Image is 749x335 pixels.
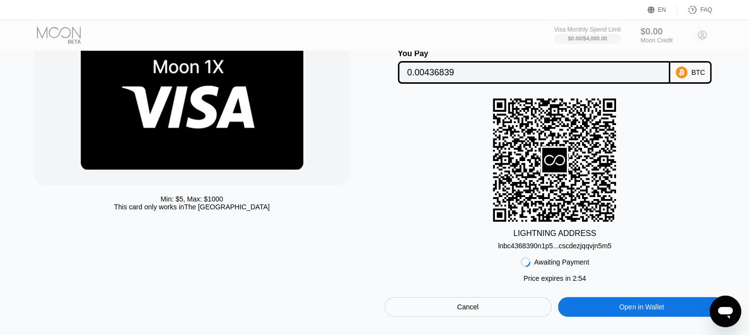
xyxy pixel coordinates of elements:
div: Cancel [385,297,552,317]
div: This card only works in The [GEOGRAPHIC_DATA] [114,203,269,211]
div: LIGHTNING ADDRESS [513,229,596,238]
div: Open in Wallet [558,297,725,317]
div: EN [658,6,666,13]
iframe: Button to launch messaging window [710,296,741,327]
div: Visa Monthly Spend Limit [554,26,620,33]
div: FAQ [700,6,712,13]
div: Price expires in [523,274,586,282]
div: Open in Wallet [619,302,664,311]
div: lnbc4368390n1p5...cscdezjqqvjn5m5 [498,238,611,250]
div: You PayBTC [385,49,725,84]
div: Awaiting Payment [534,258,589,266]
span: 2 : 54 [573,274,586,282]
div: FAQ [678,5,712,15]
div: $0.00 / $4,000.00 [568,35,607,41]
div: EN [648,5,678,15]
div: BTC [691,68,705,76]
div: Cancel [457,302,479,311]
div: Visa Monthly Spend Limit$0.00/$4,000.00 [554,26,620,44]
div: You Pay [398,49,671,58]
div: lnbc4368390n1p5...cscdezjqqvjn5m5 [498,242,611,250]
div: Min: $ 5 , Max: $ 1000 [161,195,223,203]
